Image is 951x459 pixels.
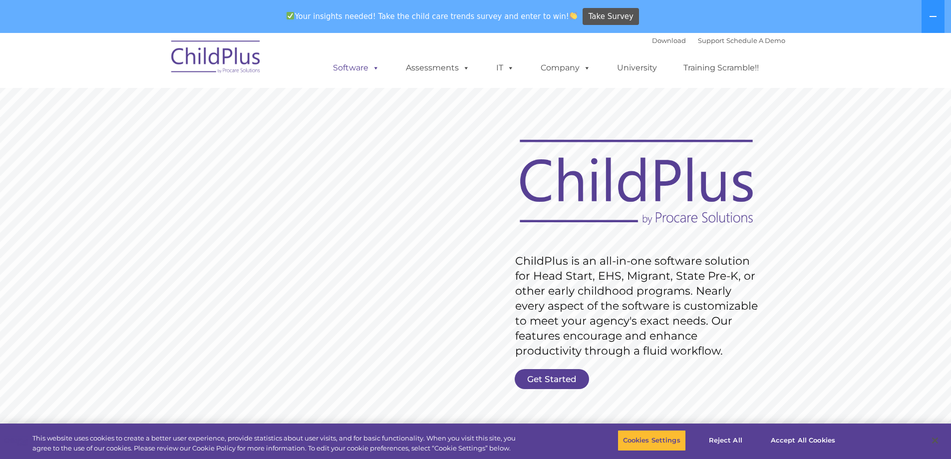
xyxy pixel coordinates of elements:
[652,36,785,44] font: |
[323,58,389,78] a: Software
[924,430,946,452] button: Close
[515,369,589,389] a: Get Started
[486,58,524,78] a: IT
[673,58,769,78] a: Training Scramble!!
[396,58,480,78] a: Assessments
[531,58,601,78] a: Company
[698,36,724,44] a: Support
[166,33,266,83] img: ChildPlus by Procare Solutions
[765,430,841,451] button: Accept All Cookies
[515,254,763,359] rs-layer: ChildPlus is an all-in-one software solution for Head Start, EHS, Migrant, State Pre-K, or other ...
[32,434,523,453] div: This website uses cookies to create a better user experience, provide statistics about user visit...
[652,36,686,44] a: Download
[570,12,577,19] img: 👏
[583,8,639,25] a: Take Survey
[618,430,686,451] button: Cookies Settings
[287,12,294,19] img: ✅
[283,6,582,26] span: Your insights needed! Take the child care trends survey and enter to win!
[694,430,757,451] button: Reject All
[589,8,634,25] span: Take Survey
[607,58,667,78] a: University
[726,36,785,44] a: Schedule A Demo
